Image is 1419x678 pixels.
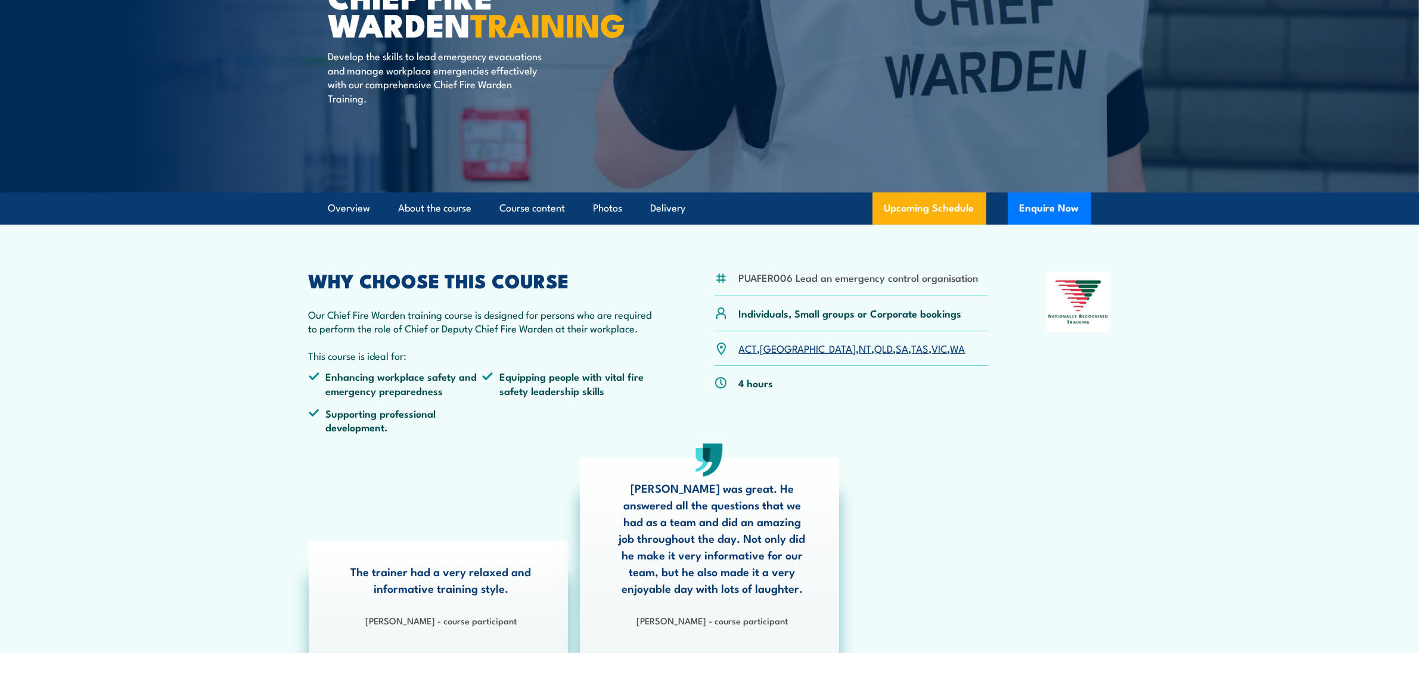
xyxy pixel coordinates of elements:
[365,614,517,627] strong: [PERSON_NAME] - course participant
[760,341,856,355] a: [GEOGRAPHIC_DATA]
[309,307,657,335] p: Our Chief Fire Warden training course is designed for persons who are required to perform the rol...
[309,406,483,434] li: Supporting professional development.
[739,341,757,355] a: ACT
[896,341,909,355] a: SA
[309,369,483,397] li: Enhancing workplace safety and emergency preparedness
[932,341,948,355] a: VIC
[859,341,872,355] a: NT
[482,369,656,397] li: Equipping people with vital fire safety leadership skills
[739,376,774,390] p: 4 hours
[1008,192,1091,225] button: Enquire Now
[875,341,893,355] a: QLD
[739,306,962,320] p: Individuals, Small groups or Corporate bookings
[739,270,979,284] li: PUAFER006 Lead an emergency control organisation
[309,272,657,288] h2: WHY CHOOSE THIS COURSE
[344,563,538,596] p: The trainer had a very relaxed and informative training style.
[399,192,472,224] a: About the course
[309,349,657,362] p: This course is ideal for:
[500,192,566,224] a: Course content
[594,192,623,224] a: Photos
[739,341,965,355] p: , , , , , , ,
[328,192,371,224] a: Overview
[651,192,686,224] a: Delivery
[1047,272,1111,332] img: Nationally Recognised Training logo.
[872,192,986,225] a: Upcoming Schedule
[912,341,929,355] a: TAS
[951,341,965,355] a: WA
[328,49,546,105] p: Develop the skills to lead emergency evacuations and manage workplace emergencies effectively wit...
[615,480,809,596] p: [PERSON_NAME] was great. He answered all the questions that we had as a team and did an amazing j...
[636,614,788,627] strong: [PERSON_NAME] - course participant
